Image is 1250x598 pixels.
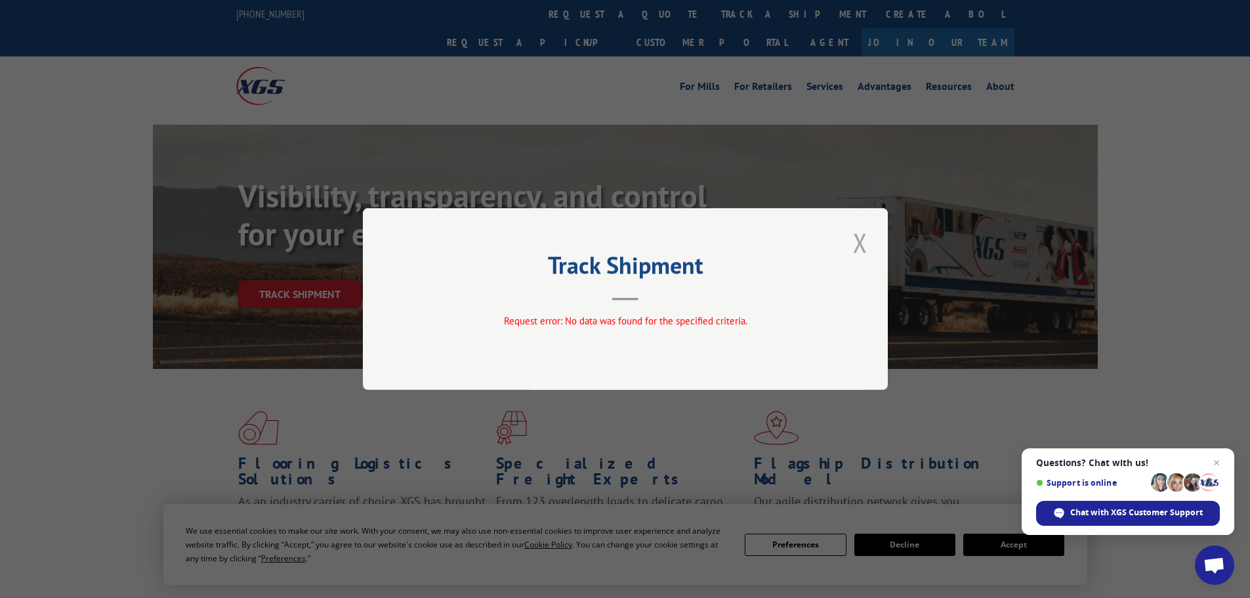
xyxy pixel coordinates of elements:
span: Questions? Chat with us! [1036,458,1220,468]
h2: Track Shipment [428,256,822,281]
span: Support is online [1036,478,1146,488]
span: Chat with XGS Customer Support [1036,501,1220,526]
button: Close modal [849,224,871,261]
span: Request error: No data was found for the specified criteria. [503,314,747,327]
a: Open chat [1195,545,1234,585]
span: Chat with XGS Customer Support [1070,507,1203,519]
